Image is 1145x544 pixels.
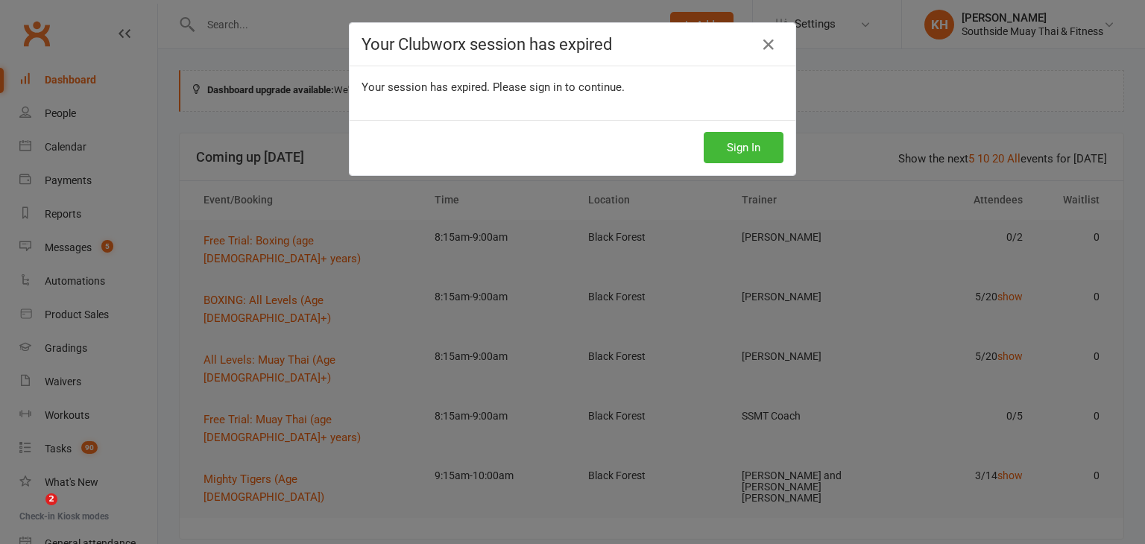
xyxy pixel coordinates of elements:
[362,80,625,94] span: Your session has expired. Please sign in to continue.
[15,493,51,529] iframe: Intercom live chat
[45,493,57,505] span: 2
[362,35,783,54] h4: Your Clubworx session has expired
[757,33,780,57] a: Close
[704,132,783,163] button: Sign In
